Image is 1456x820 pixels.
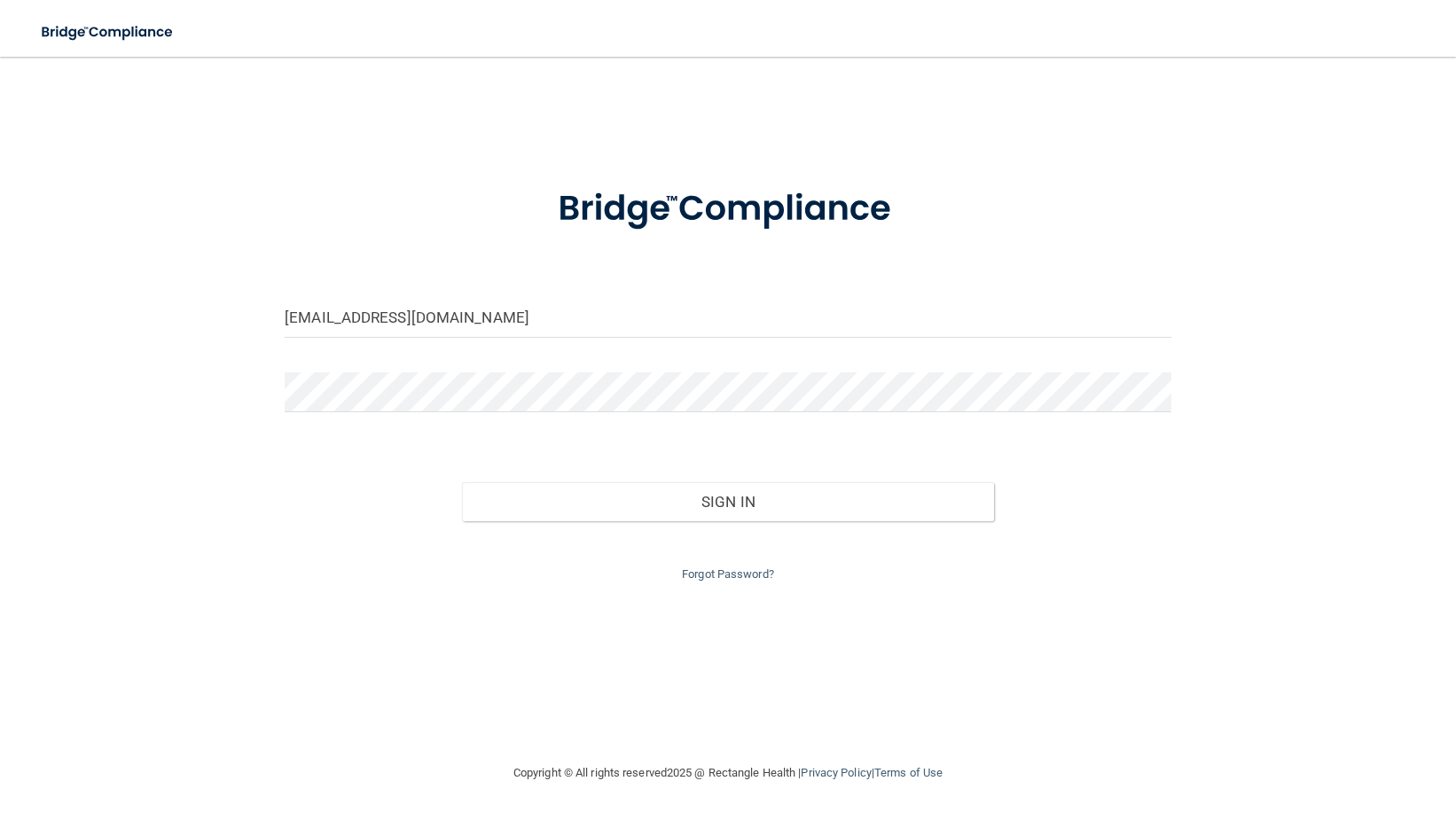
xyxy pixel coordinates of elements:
[285,298,1171,338] input: Email
[27,14,190,51] img: bridge_compliance_login_screen.278c3ca4.svg
[874,766,943,779] a: Terms of Use
[1149,694,1435,765] iframe: Drift Widget Chat Controller
[801,766,871,779] a: Privacy Policy
[682,567,774,581] a: Forgot Password?
[462,482,994,521] button: Sign In
[521,163,935,255] img: bridge_compliance_login_screen.278c3ca4.svg
[404,745,1052,801] div: Copyright © All rights reserved 2025 @ Rectangle Health | |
